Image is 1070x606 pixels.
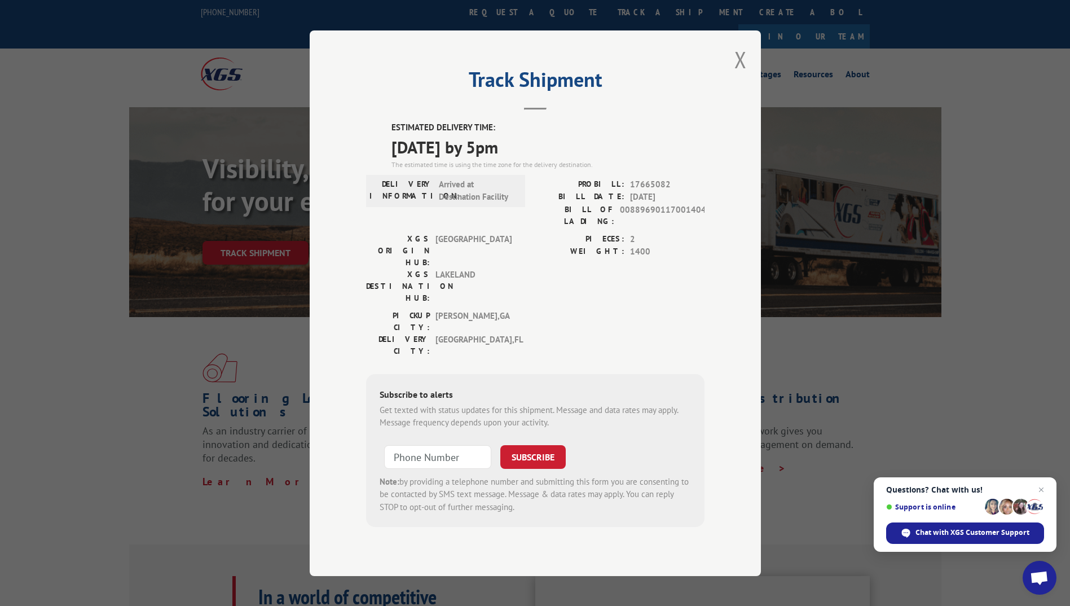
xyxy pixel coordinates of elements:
label: BILL OF LADING: [535,203,614,227]
span: [DATE] [630,191,704,204]
label: ESTIMATED DELIVERY TIME: [391,121,704,134]
span: Close chat [1034,483,1048,497]
label: PICKUP CITY: [366,309,430,333]
button: Close modal [734,45,747,74]
span: [GEOGRAPHIC_DATA] [435,232,512,268]
label: WEIGHT: [535,245,624,258]
input: Phone Number [384,445,491,468]
label: PROBILL: [535,178,624,191]
span: LAKELAND [435,268,512,304]
div: Open chat [1023,561,1056,595]
h2: Track Shipment [366,72,704,93]
span: Questions? Chat with us! [886,485,1044,494]
span: Chat with XGS Customer Support [915,528,1029,538]
label: PIECES: [535,232,624,245]
div: The estimated time is using the time zone for the delivery destination. [391,159,704,169]
span: 2 [630,232,704,245]
label: DELIVERY INFORMATION: [369,178,433,203]
label: DELIVERY CITY: [366,333,430,357]
span: [GEOGRAPHIC_DATA] , FL [435,333,512,357]
span: Support is online [886,503,981,511]
span: 17665082 [630,178,704,191]
strong: Note: [380,476,399,486]
button: SUBSCRIBE [500,445,566,468]
span: 00889690117001404 [620,203,704,227]
div: Get texted with status updates for this shipment. Message and data rates may apply. Message frequ... [380,403,691,429]
label: XGS DESTINATION HUB: [366,268,430,304]
div: Subscribe to alerts [380,387,691,403]
span: [DATE] by 5pm [391,134,704,159]
span: Arrived at Destination Facility [439,178,515,203]
span: [PERSON_NAME] , GA [435,309,512,333]
span: 1400 [630,245,704,258]
label: BILL DATE: [535,191,624,204]
div: Chat with XGS Customer Support [886,522,1044,544]
div: by providing a telephone number and submitting this form you are consenting to be contacted by SM... [380,475,691,513]
label: XGS ORIGIN HUB: [366,232,430,268]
